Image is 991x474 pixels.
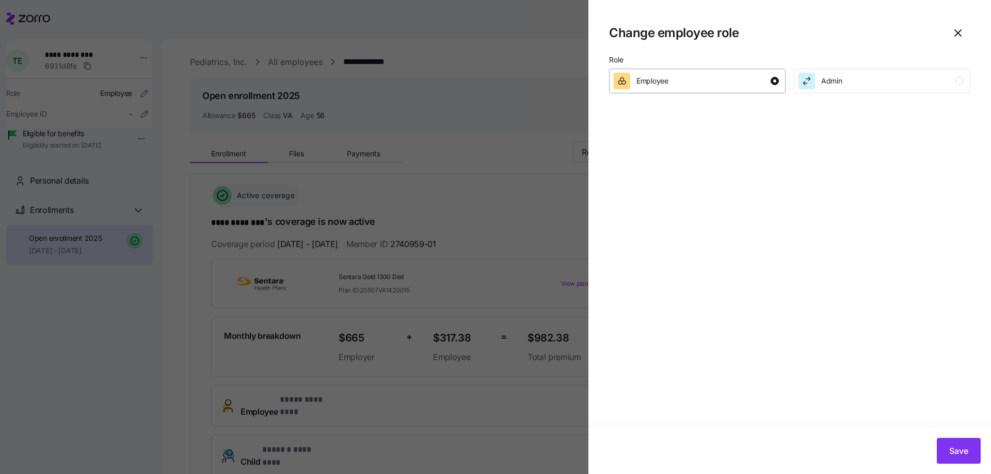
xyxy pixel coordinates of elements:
h1: Change employee role [609,25,739,41]
span: Save [949,445,968,457]
span: Employee [636,76,668,86]
p: Role [609,56,970,69]
span: Admin [821,76,842,86]
button: Save [937,438,981,464]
